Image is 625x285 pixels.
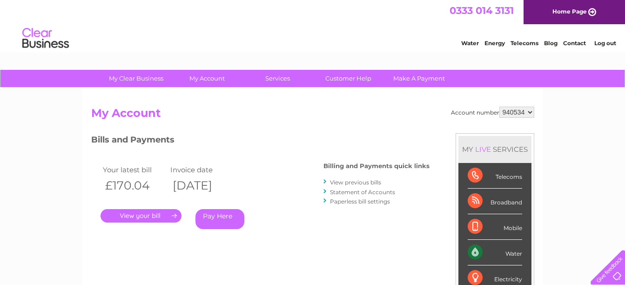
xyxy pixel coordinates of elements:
a: My Account [168,70,245,87]
div: Clear Business is a trading name of Verastar Limited (registered in [GEOGRAPHIC_DATA] No. 3667643... [93,5,533,45]
div: Mobile [468,214,522,240]
h2: My Account [91,107,534,124]
td: Invoice date [168,163,235,176]
a: My Clear Business [98,70,175,87]
div: MY SERVICES [458,136,531,163]
a: . [101,209,181,223]
a: Log out [594,40,616,47]
a: Water [461,40,479,47]
div: Telecoms [468,163,522,189]
div: LIVE [473,145,493,154]
div: Broadband [468,189,522,214]
a: Pay Here [195,209,244,229]
a: Statement of Accounts [330,189,395,196]
a: Telecoms [511,40,538,47]
div: Account number [451,107,534,118]
h3: Bills and Payments [91,133,430,149]
a: Customer Help [310,70,387,87]
a: Energy [484,40,505,47]
th: £170.04 [101,176,168,195]
div: Water [468,240,522,265]
img: logo.png [22,24,69,53]
a: 0333 014 3131 [450,5,514,16]
th: [DATE] [168,176,235,195]
a: Services [239,70,316,87]
a: Paperless bill settings [330,198,390,205]
a: Make A Payment [381,70,457,87]
a: Contact [563,40,586,47]
h4: Billing and Payments quick links [323,163,430,170]
td: Your latest bill [101,163,168,176]
a: View previous bills [330,179,381,186]
a: Blog [544,40,558,47]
